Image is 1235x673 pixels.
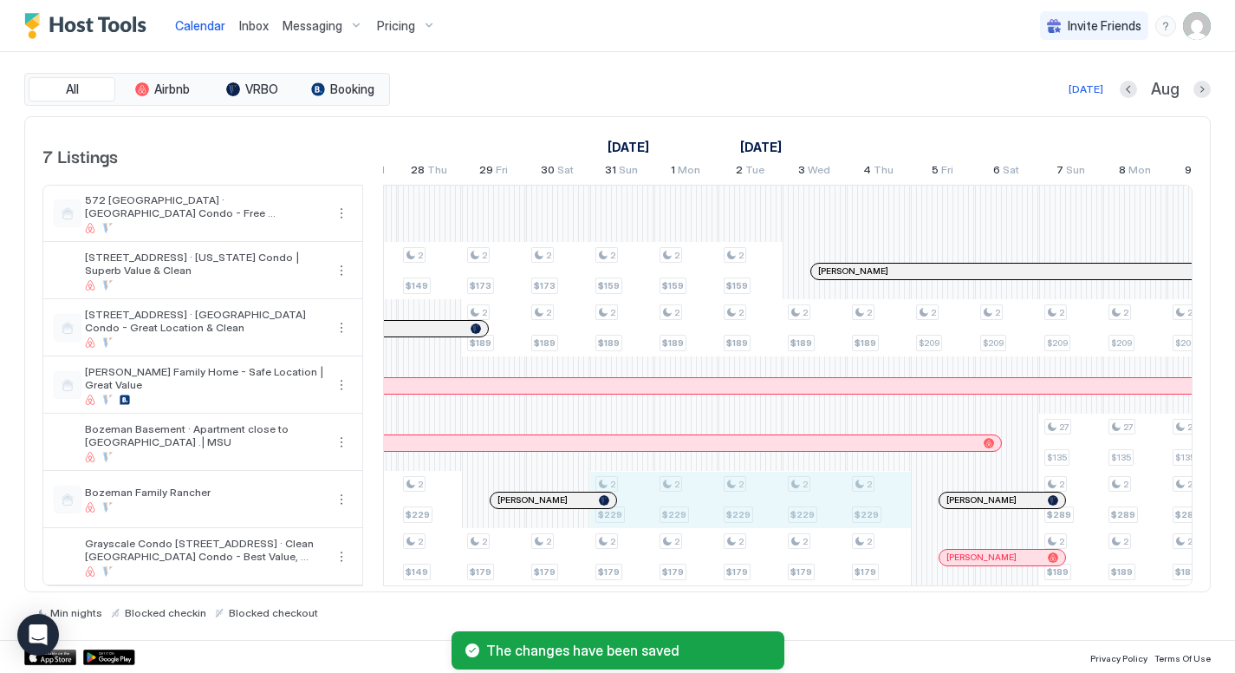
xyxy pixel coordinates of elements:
[239,16,269,35] a: Inbox
[411,163,425,181] span: 28
[482,307,487,318] span: 2
[662,566,684,578] span: $179
[1120,81,1137,98] button: Previous month
[731,160,769,185] a: September 2, 2025
[24,13,154,39] a: Host Tools Logo
[1187,479,1193,490] span: 2
[931,307,936,318] span: 2
[331,260,352,281] div: menu
[557,163,574,181] span: Sat
[863,163,871,181] span: 4
[377,18,415,34] span: Pricing
[610,307,615,318] span: 2
[1155,16,1176,36] div: menu
[946,552,1017,563] span: [PERSON_NAME]
[546,536,551,547] span: 2
[598,337,620,349] span: $189
[736,163,743,181] span: 2
[983,337,1004,349] span: $209
[66,82,79,97] span: All
[662,337,684,349] span: $189
[1187,536,1193,547] span: 2
[479,163,493,181] span: 29
[175,18,225,33] span: Calendar
[1175,509,1199,520] span: $289
[85,422,324,448] span: Bozeman Basement · Apartment close to [GEOGRAPHIC_DATA] .| MSU
[790,566,812,578] span: $179
[798,163,805,181] span: 3
[331,432,352,453] button: More options
[1123,536,1128,547] span: 2
[85,365,324,391] span: [PERSON_NAME] Family Home - Safe Location | Great Value
[1066,163,1085,181] span: Sun
[1119,163,1126,181] span: 8
[1111,337,1132,349] span: $209
[678,163,700,181] span: Mon
[1183,12,1211,40] div: User profile
[418,479,423,490] span: 2
[674,536,679,547] span: 2
[671,163,675,181] span: 1
[790,337,812,349] span: $189
[541,163,555,181] span: 30
[331,546,352,567] div: menu
[726,566,748,578] span: $179
[818,265,888,277] span: [PERSON_NAME]
[418,536,423,547] span: 2
[738,536,744,547] span: 2
[50,606,102,619] span: Min nights
[1151,80,1180,100] span: Aug
[1123,479,1128,490] span: 2
[85,251,324,277] span: [STREET_ADDRESS] · [US_STATE] Condo | Superb Value & Clean
[1003,163,1019,181] span: Sat
[406,566,428,578] span: $149
[331,203,352,224] div: menu
[1187,307,1193,318] span: 2
[245,82,278,97] span: VRBO
[331,317,352,338] div: menu
[331,317,352,338] button: More options
[1111,509,1135,520] span: $289
[993,163,1000,181] span: 6
[331,546,352,567] button: More options
[42,142,118,168] span: 7 Listings
[24,73,390,106] div: tab-group
[803,536,808,547] span: 2
[601,160,642,185] a: August 31, 2025
[85,193,324,219] span: 572 [GEOGRAPHIC_DATA] · [GEOGRAPHIC_DATA] Condo - Free Laundry/Central Location
[154,82,190,97] span: Airbnb
[919,337,939,349] span: $209
[475,160,512,185] a: August 29, 2025
[546,250,551,261] span: 2
[497,494,568,506] span: [PERSON_NAME]
[283,18,342,34] span: Messaging
[331,203,352,224] button: More options
[674,250,679,261] span: 2
[85,486,324,499] span: Bozeman Family Rancher
[406,280,428,291] span: $149
[927,160,958,185] a: September 5, 2025
[1175,566,1197,578] span: $189
[619,163,638,181] span: Sun
[946,494,1017,506] span: [PERSON_NAME]
[239,18,269,33] span: Inbox
[855,337,876,349] span: $189
[229,606,318,619] span: Blocked checkout
[54,543,81,571] div: listing image
[209,77,296,101] button: VRBO
[610,250,615,261] span: 2
[598,566,620,578] span: $179
[1068,18,1141,34] span: Invite Friends
[745,163,764,181] span: Tue
[1115,160,1155,185] a: September 8, 2025
[726,337,748,349] span: $189
[496,163,508,181] span: Fri
[1187,421,1197,433] span: 27
[859,160,898,185] a: September 4, 2025
[331,489,352,510] button: More options
[1193,81,1211,98] button: Next month
[674,307,679,318] span: 2
[1175,337,1196,349] span: $209
[1180,160,1218,185] a: September 9, 2025
[1059,536,1064,547] span: 2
